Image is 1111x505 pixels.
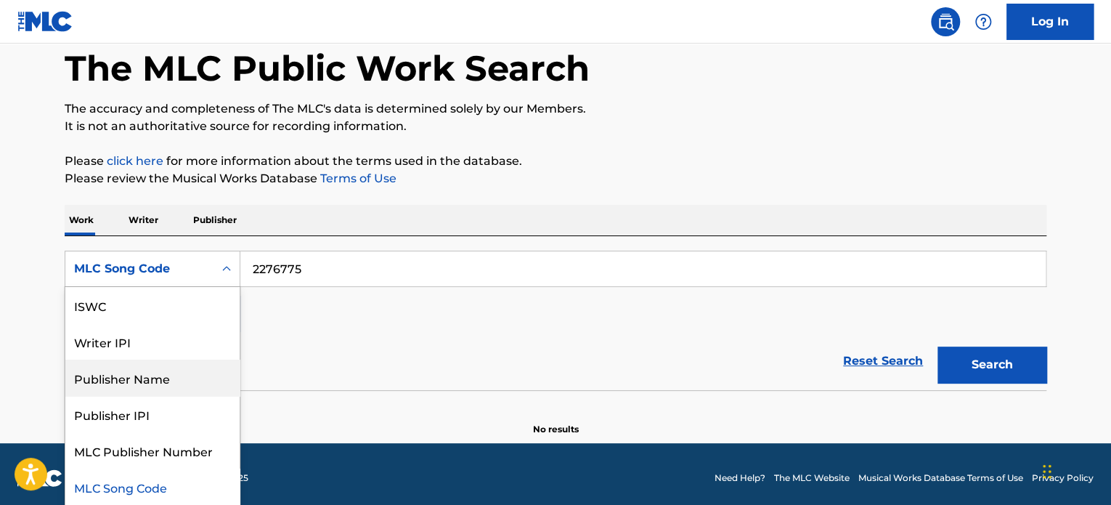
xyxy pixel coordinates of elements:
img: help [974,13,992,31]
a: Musical Works Database Terms of Use [858,472,1023,485]
p: Please for more information about the terms used in the database. [65,153,1046,170]
a: click here [107,154,163,168]
p: No results [533,405,579,436]
div: Publisher Name [65,360,240,396]
a: Public Search [931,7,960,36]
div: ISWC [65,287,240,323]
img: search [937,13,954,31]
button: Search [937,347,1046,383]
a: Reset Search [836,345,930,377]
a: Log In [1006,4,1094,40]
form: Search Form [65,251,1046,390]
a: Privacy Policy [1032,472,1094,485]
p: Writer [124,205,163,235]
img: MLC Logo [17,11,73,32]
h1: The MLC Public Work Search [65,47,590,90]
p: The accuracy and completeness of The MLC's data is determined solely by our Members. [65,100,1046,118]
div: MLC Song Code [65,469,240,505]
div: Drag [1043,450,1051,493]
p: Work [65,205,98,235]
a: The MLC Website [774,472,850,485]
div: Writer IPI [65,323,240,360]
a: Need Help? [715,472,765,485]
div: MLC Song Code [74,260,205,278]
p: Publisher [189,205,241,235]
div: MLC Publisher Number [65,432,240,469]
a: Terms of Use [317,171,396,185]
p: It is not an authoritative source for recording information. [65,118,1046,135]
div: Publisher IPI [65,396,240,432]
div: Help [969,7,998,36]
p: Please review the Musical Works Database [65,170,1046,187]
iframe: Chat Widget [1038,435,1111,505]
